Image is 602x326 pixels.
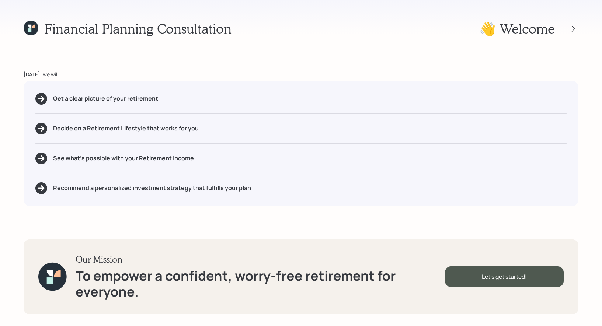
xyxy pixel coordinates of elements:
h5: Decide on a Retirement Lifestyle that works for you [53,125,199,132]
h3: Our Mission [76,254,445,265]
h1: 👋 Welcome [479,21,555,36]
h1: To empower a confident, worry-free retirement for everyone. [76,268,445,299]
h5: See what's possible with your Retirement Income [53,155,194,162]
div: Let's get started! [445,266,564,287]
div: [DATE], we will: [24,70,578,78]
h5: Recommend a personalized investment strategy that fulfills your plan [53,185,251,192]
h1: Financial Planning Consultation [44,21,232,36]
h5: Get a clear picture of your retirement [53,95,158,102]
